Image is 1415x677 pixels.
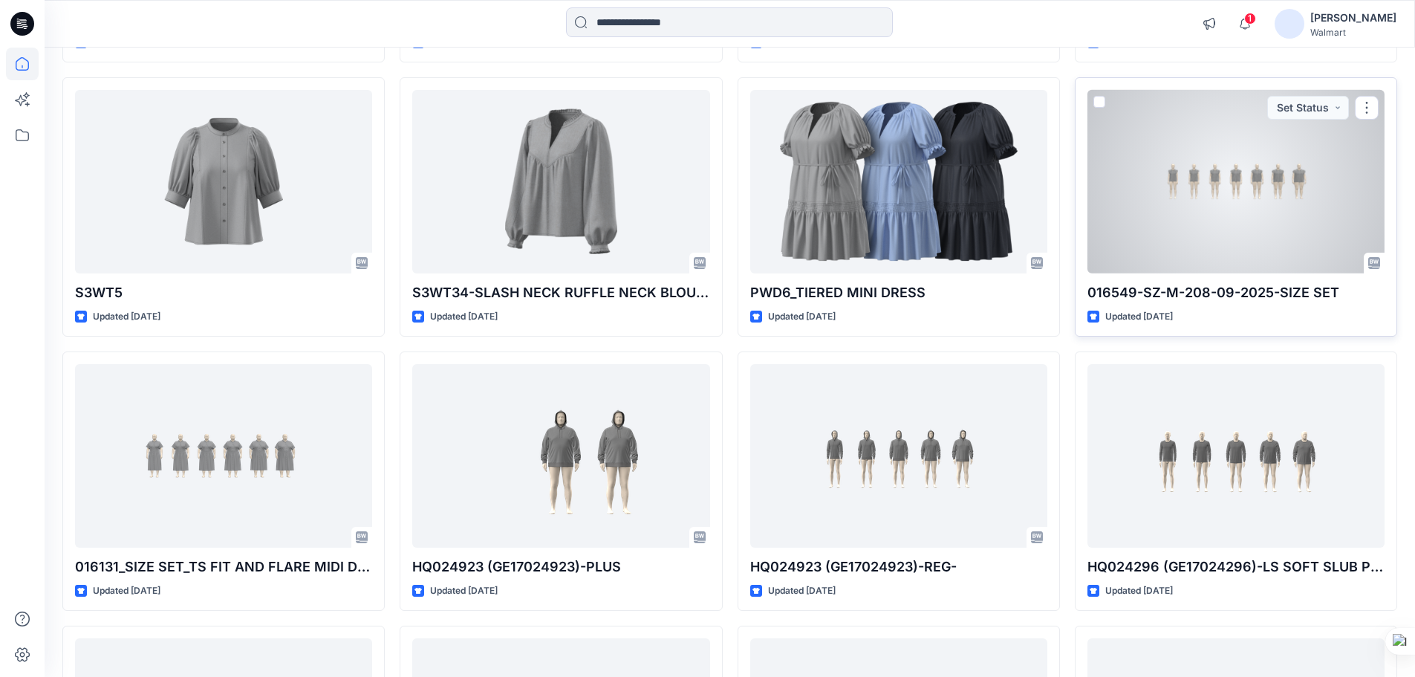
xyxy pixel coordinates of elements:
a: 016549-SZ-M-208-09-2025-SIZE SET [1087,90,1385,273]
a: HQ024923 (GE17024923)-PLUS [412,364,709,548]
div: [PERSON_NAME] [1310,9,1396,27]
p: S3WT5 [75,282,372,303]
p: HQ024923 (GE17024923)-REG- [750,557,1047,577]
p: Updated [DATE] [430,583,498,599]
p: HQ024296 (GE17024296)-LS SOFT SLUB POCKET CREW-REG [1087,557,1385,577]
p: S3WT34-SLASH NECK RUFFLE NECK BLOUSE [412,282,709,303]
a: HQ024923 (GE17024923)-REG- [750,364,1047,548]
a: 016131_SIZE SET_TS FIT AND FLARE MIDI DRESS [75,364,372,548]
p: 016131_SIZE SET_TS FIT AND FLARE MIDI DRESS [75,557,372,577]
a: S3WT34-SLASH NECK RUFFLE NECK BLOUSE [412,90,709,273]
p: Updated [DATE] [93,583,160,599]
a: HQ024296 (GE17024296)-LS SOFT SLUB POCKET CREW-REG [1087,364,1385,548]
p: Updated [DATE] [430,309,498,325]
span: 1 [1244,13,1256,25]
p: 016549-SZ-M-208-09-2025-SIZE SET [1087,282,1385,303]
a: S3WT5 [75,90,372,273]
p: Updated [DATE] [768,309,836,325]
p: PWD6_TIERED MINI DRESS [750,282,1047,303]
img: avatar [1275,9,1304,39]
p: Updated [DATE] [1105,583,1173,599]
p: Updated [DATE] [93,309,160,325]
p: Updated [DATE] [768,583,836,599]
p: HQ024923 (GE17024923)-PLUS [412,557,709,577]
div: Walmart [1310,27,1396,38]
a: PWD6_TIERED MINI DRESS [750,90,1047,273]
p: Updated [DATE] [1105,309,1173,325]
